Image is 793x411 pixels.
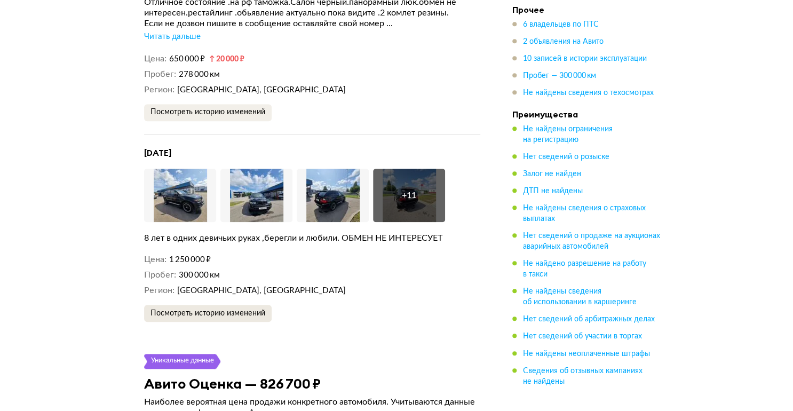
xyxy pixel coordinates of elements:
span: Посмотреть историю изменений [150,108,265,116]
dt: Цена [144,53,166,65]
h4: [DATE] [144,147,480,159]
h4: Прочее [512,4,662,15]
button: Посмотреть историю изменений [144,104,272,121]
span: Нет сведений о продаже на аукционах аварийных автомобилей [523,232,660,250]
span: 650 000 ₽ [169,55,205,63]
div: 8 лет в одних девичьих руках ,берегли и любили. ОБМЕН НЕ ИНТЕРЕСУЕТ [144,233,480,243]
span: 2 объявления на Авито [523,38,604,45]
div: Читать дальше [144,31,201,42]
span: 278 000 км [179,70,220,78]
span: Не найдены сведения о техосмотрах [523,89,654,97]
span: ДТП не найдены [523,187,583,195]
span: Залог не найден [523,170,581,178]
dt: Цена [144,254,166,265]
span: Сведения об отзывных кампаниях не найдены [523,367,643,385]
h3: Авито Оценка — 826 700 ₽ [144,375,321,392]
span: 1 250 000 ₽ [169,256,211,264]
span: Не найдены сведения о страховых выплатах [523,204,646,223]
dt: Регион [144,285,175,296]
span: Нет сведений об участии в торгах [523,333,642,340]
div: Если не дозвон пишите в сообщение оставляйте свой номер ... [144,18,480,29]
span: Нет сведений об арбитражных делах [523,315,655,323]
img: Car Photo [220,169,292,222]
dt: Пробег [144,270,176,281]
span: [GEOGRAPHIC_DATA], [GEOGRAPHIC_DATA] [177,86,346,94]
span: Посмотреть историю изменений [150,310,265,317]
span: Не найдены сведения об использовании в каршеринге [523,288,637,306]
span: Не найдены неоплаченные штрафы [523,350,650,357]
span: 300 000 км [179,271,220,279]
span: Пробег — 300 000 км [523,72,596,80]
span: Нет сведений о розыске [523,153,609,161]
span: Не найдены ограничения на регистрацию [523,125,613,144]
div: + 11 [402,190,416,201]
dt: Пробег [144,69,176,80]
button: Посмотреть историю изменений [144,305,272,322]
img: Car Photo [297,169,369,222]
span: 10 записей в истории эксплуатации [523,55,647,62]
span: 6 владельцев по ПТС [523,21,599,28]
span: [GEOGRAPHIC_DATA], [GEOGRAPHIC_DATA] [177,287,346,295]
div: Уникальные данные [150,354,215,369]
h4: Преимущества [512,109,662,120]
img: Car Photo [144,169,216,222]
small: 20 000 ₽ [209,56,244,63]
span: Не найдено разрешение на работу в такси [523,260,646,278]
dt: Регион [144,84,175,96]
